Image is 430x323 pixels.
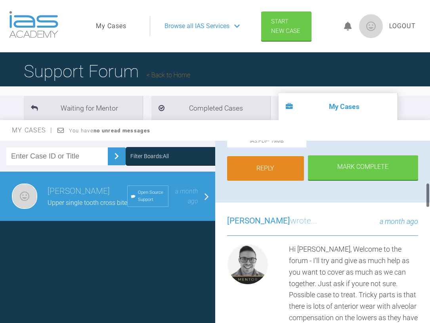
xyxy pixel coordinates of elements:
li: My Cases [279,93,398,120]
span: [PERSON_NAME] [227,216,290,226]
a: Logout [389,21,416,31]
div: Filter Boards: All [130,152,169,161]
li: Waiting for Mentor [24,96,143,120]
strong: no unread messages [94,128,150,134]
span: My Cases [12,126,53,134]
span: a month ago [175,187,198,205]
img: Sebastian Wilkins [227,244,268,285]
span: Upper single tooth cross bite [48,199,127,206]
span: Browse all IAS Services [164,21,229,31]
img: profile.png [359,14,383,38]
div: Mark Complete [308,155,418,180]
a: Start New Case [261,11,312,41]
a: My Cases [96,21,126,31]
a: Back to Home [147,71,190,79]
span: Start New Case [271,18,300,34]
img: logo-light.3e3ef733.png [9,11,58,38]
a: Reply [227,156,304,181]
span: ias.pdf - 19MB [227,135,306,147]
h1: Support Forum [24,57,190,85]
input: Enter Case ID or Title [6,147,108,165]
span: You have [69,128,150,134]
h3: wrote... [227,214,317,228]
h3: [PERSON_NAME] [48,185,127,198]
img: Christina Boli [12,183,37,209]
span: a month ago [380,217,418,226]
img: chevronRight.28bd32b0.svg [110,150,123,162]
li: Completed Cases [151,96,270,120]
span: Open Source Support [138,189,165,203]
